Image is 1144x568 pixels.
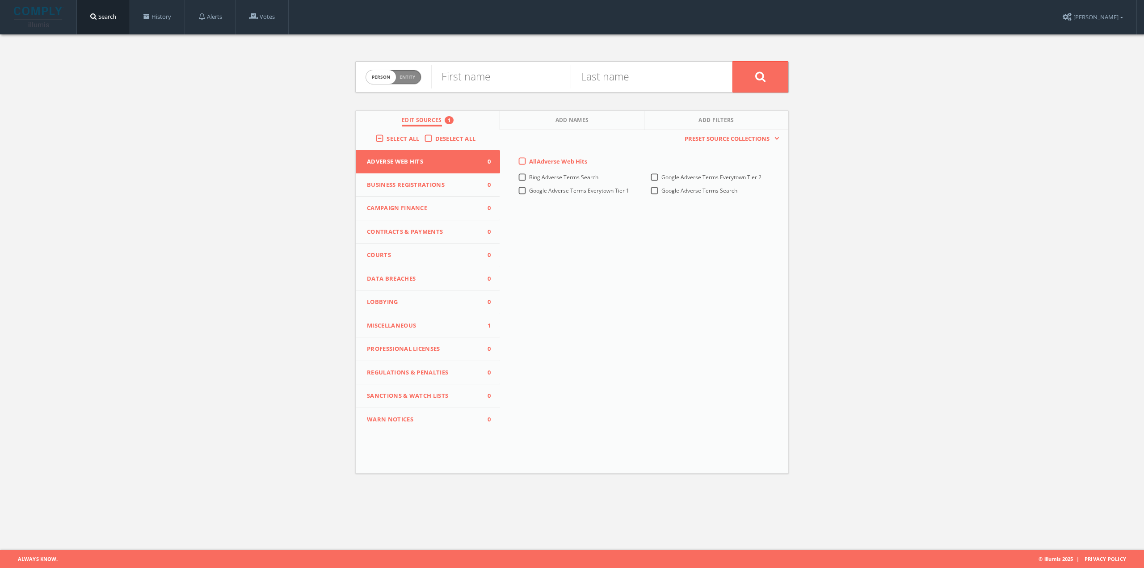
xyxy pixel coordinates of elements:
[367,204,478,213] span: Campaign Finance
[1073,555,1083,562] span: |
[356,267,500,291] button: Data Breaches0
[7,550,58,568] span: Always Know.
[356,361,500,385] button: Regulations & Penalties0
[356,290,500,314] button: Lobbying0
[367,251,478,260] span: Courts
[367,415,478,424] span: WARN Notices
[478,298,491,307] span: 0
[14,7,64,27] img: illumis
[367,181,478,189] span: Business Registrations
[661,187,737,194] span: Google Adverse Terms Search
[644,111,788,130] button: Add Filters
[478,181,491,189] span: 0
[356,173,500,197] button: Business Registrations0
[367,368,478,377] span: Regulations & Penalties
[555,116,589,126] span: Add Names
[400,74,415,80] span: Entity
[1039,550,1137,568] span: © illumis 2025
[367,345,478,353] span: Professional Licenses
[478,274,491,283] span: 0
[356,150,500,173] button: Adverse Web Hits0
[478,415,491,424] span: 0
[367,157,478,166] span: Adverse Web Hits
[367,391,478,400] span: Sanctions & Watch Lists
[356,197,500,220] button: Campaign Finance0
[356,314,500,338] button: Miscellaneous1
[366,70,396,84] span: person
[661,173,761,181] span: Google Adverse Terms Everytown Tier 2
[356,337,500,361] button: Professional Licenses0
[356,408,500,431] button: WARN Notices0
[478,157,491,166] span: 0
[529,157,587,165] span: All Adverse Web Hits
[680,135,779,143] button: Preset Source Collections
[698,116,734,126] span: Add Filters
[367,298,478,307] span: Lobbying
[1085,555,1126,562] a: Privacy Policy
[356,220,500,244] button: Contracts & Payments0
[478,391,491,400] span: 0
[478,368,491,377] span: 0
[356,384,500,408] button: Sanctions & Watch Lists0
[367,274,478,283] span: Data Breaches
[367,227,478,236] span: Contracts & Payments
[478,251,491,260] span: 0
[367,321,478,330] span: Miscellaneous
[356,244,500,267] button: Courts0
[387,135,419,143] span: Select All
[680,135,774,143] span: Preset Source Collections
[478,227,491,236] span: 0
[435,135,476,143] span: Deselect All
[445,116,454,124] div: 1
[402,116,442,126] span: Edit Sources
[356,111,500,130] button: Edit Sources1
[529,173,598,181] span: Bing Adverse Terms Search
[478,321,491,330] span: 1
[478,204,491,213] span: 0
[500,111,644,130] button: Add Names
[529,187,629,194] span: Google Adverse Terms Everytown Tier 1
[478,345,491,353] span: 0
